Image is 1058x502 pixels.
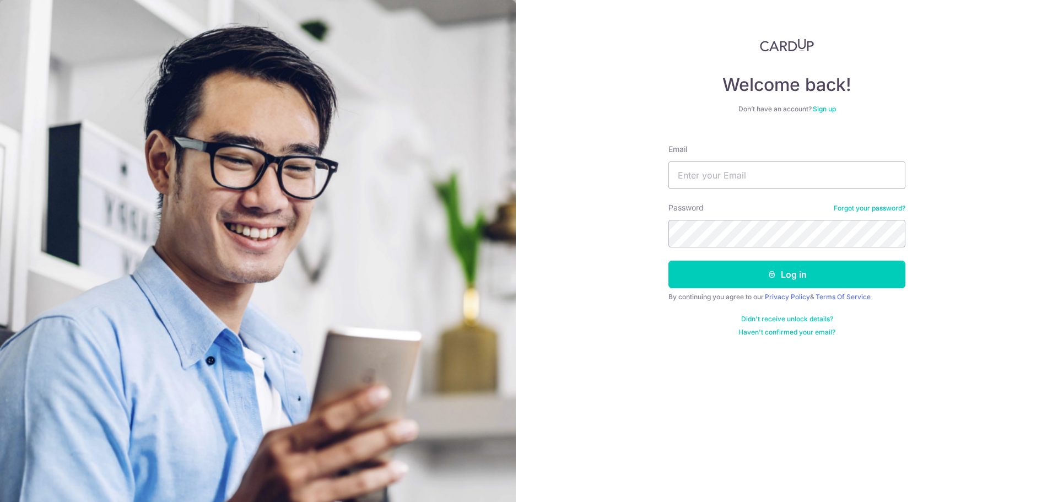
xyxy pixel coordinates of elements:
[668,144,687,155] label: Email
[668,202,704,213] label: Password
[813,105,836,113] a: Sign up
[668,293,905,301] div: By continuing you agree to our &
[741,315,833,323] a: Didn't receive unlock details?
[668,261,905,288] button: Log in
[668,74,905,96] h4: Welcome back!
[738,328,835,337] a: Haven't confirmed your email?
[816,293,871,301] a: Terms Of Service
[765,293,810,301] a: Privacy Policy
[668,161,905,189] input: Enter your Email
[668,105,905,114] div: Don’t have an account?
[760,39,814,52] img: CardUp Logo
[834,204,905,213] a: Forgot your password?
